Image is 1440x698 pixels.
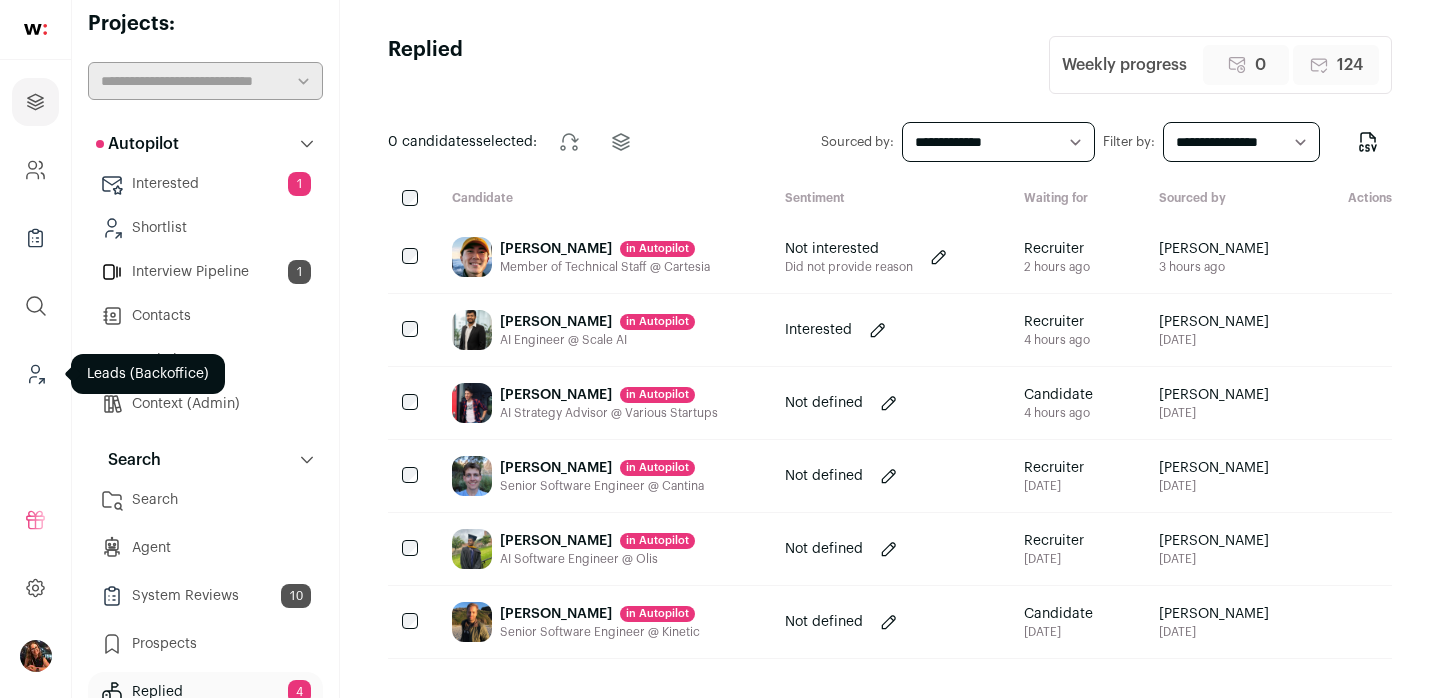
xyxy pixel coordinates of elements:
a: Search [88,480,323,520]
img: wellfound-shorthand-0d5821cbd27db2630d0214b213865d53afaa358527fdda9d0ea32b1df1b89c2c.svg [24,24,47,35]
div: Sentiment [769,190,1008,209]
a: Leads (Backoffice) [12,350,59,398]
div: in Autopilot [620,533,695,549]
span: [PERSON_NAME] [1159,239,1269,259]
p: Not defined [785,466,863,486]
span: [PERSON_NAME] [1159,604,1269,624]
span: [DATE] [1159,478,1269,494]
p: Not interested [785,239,913,259]
div: [PERSON_NAME] [500,531,695,551]
h1: Replied [388,36,463,94]
span: [PERSON_NAME] [1159,312,1269,332]
a: Context (Admin) [88,384,323,424]
span: Recruiter [1024,312,1090,332]
span: [DATE] [1159,624,1269,640]
img: ba2a363d124d31a027891e5a25056f0f8f778074097c1ec2fe2b104566269273.jpg [452,529,492,569]
div: Actions [1320,190,1392,209]
a: Analytics [88,340,323,380]
span: 3 hours ago [1159,259,1269,275]
p: Not defined [785,612,863,632]
button: Autopilot [88,124,323,164]
div: [PERSON_NAME] [500,604,700,624]
span: Candidate [1024,604,1093,624]
img: 70b32479151206e1ec11492e5103c5d12a0b8db9df9fe93e93bde4d2a2558297.png [452,310,492,350]
span: selected: [388,132,537,152]
span: 0 candidates [388,135,476,149]
a: Company Lists [12,214,59,262]
div: Leads (Backoffice) [71,354,225,394]
span: 124 [1337,53,1363,77]
span: 10 [281,584,311,608]
a: Prospects [88,624,323,664]
span: [PERSON_NAME] [1159,385,1269,405]
a: Shortlist [88,208,323,248]
span: [DATE] [1159,405,1269,421]
p: Did not provide reason [785,259,913,275]
div: [PERSON_NAME] [500,239,710,259]
a: Projects [12,78,59,126]
div: Senior Software Engineer @ Cantina [500,478,704,494]
div: in Autopilot [620,606,695,622]
p: Interested [785,320,852,340]
span: [DATE] [1159,332,1269,348]
span: 0 [1255,53,1266,77]
button: Open dropdown [20,640,52,672]
div: Waiting for [1008,190,1144,209]
div: in Autopilot [620,314,695,330]
div: Candidate [436,190,769,209]
h2: Projects: [88,10,323,38]
span: [DATE] [1159,551,1269,567]
div: Senior Software Engineer @ Kinetic [500,624,700,640]
p: Autopilot [96,132,179,156]
div: 4 hours ago [1024,405,1093,421]
div: Weekly progress [1062,53,1187,77]
div: Member of Technical Staff @ Cartesia [500,259,710,275]
span: 1 [288,172,311,196]
a: Company and ATS Settings [12,146,59,194]
div: 2 hours ago [1024,259,1090,275]
span: [PERSON_NAME] [1159,458,1269,478]
div: Sourced by [1143,190,1320,209]
div: [DATE] [1024,624,1093,640]
p: Not defined [785,539,863,559]
div: in Autopilot [620,241,695,257]
div: 4 hours ago [1024,332,1090,348]
img: 523ecb4b54416aae05de0aa6a6f80b97b04025ad9157270c0cf04f30b54678bd.jpg [452,237,492,277]
div: in Autopilot [620,460,695,476]
div: AI Engineer @ Scale AI [500,332,695,348]
div: AI Strategy Advisor @ Various Startups [500,405,718,421]
p: Search [96,448,161,472]
span: Candidate [1024,385,1093,405]
div: [DATE] [1024,478,1084,494]
a: System Reviews10 [88,576,323,616]
span: Recruiter [1024,531,1084,551]
img: 13968079-medium_jpg [20,640,52,672]
img: 2e064a9119873557271fe732f8a926074f1e909522cf5f1903fa2c0f5225a5a2.jpg [452,456,492,496]
a: Interested1 [88,164,323,204]
div: AI Software Engineer @ Olis [500,551,695,567]
img: e1e4d1227a7cf2358b10ce9c216d182aadc12ec8bd7b641738ba9f3be7745393.jpg [452,602,492,642]
label: Sourced by: [821,134,894,150]
button: Export to CSV [1344,118,1392,166]
a: Interview Pipeline1 [88,252,323,292]
span: 1 [288,260,311,284]
div: [PERSON_NAME] [500,385,718,405]
div: [PERSON_NAME] [500,312,695,332]
label: Filter by: [1103,134,1155,150]
div: [DATE] [1024,551,1084,567]
a: Agent [88,528,323,568]
p: Not defined [785,393,863,413]
a: Contacts [88,296,323,336]
div: in Autopilot [620,387,695,403]
span: [PERSON_NAME] [1159,531,1269,551]
div: [PERSON_NAME] [500,458,704,478]
span: Recruiter [1024,239,1090,259]
span: Recruiter [1024,458,1084,478]
button: Search [88,440,323,480]
img: 295953dd125d6107a113c7d7d9e3b9b8608edfcecdcae91c47df5a46d6bdbca0.jpg [452,383,492,423]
